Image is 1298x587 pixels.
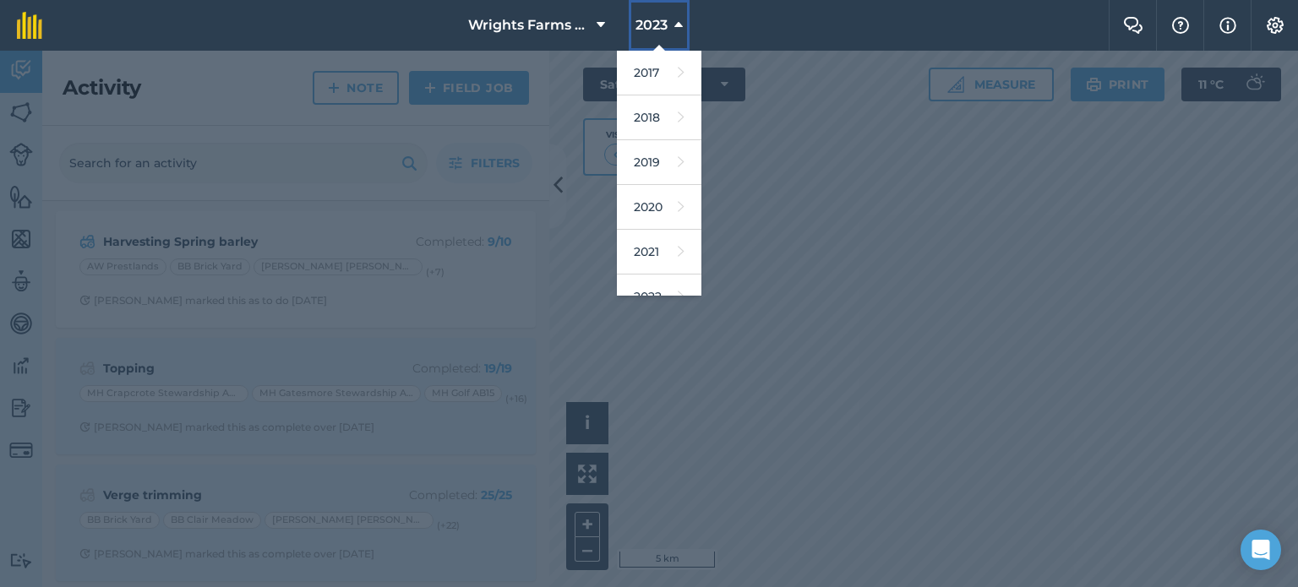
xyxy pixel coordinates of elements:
[617,140,701,185] a: 2019
[617,95,701,140] a: 2018
[617,51,701,95] a: 2017
[617,230,701,274] a: 2021
[617,274,701,319] a: 2022
[1241,530,1281,570] div: Open Intercom Messenger
[17,12,42,39] img: fieldmargin Logo
[1170,17,1191,34] img: A question mark icon
[1123,17,1143,34] img: Two speech bubbles overlapping with the left bubble in the forefront
[1219,15,1236,35] img: svg+xml;base64,PHN2ZyB4bWxucz0iaHR0cDovL3d3dy53My5vcmcvMjAwMC9zdmciIHdpZHRoPSIxNyIgaGVpZ2h0PSIxNy...
[1265,17,1285,34] img: A cog icon
[617,185,701,230] a: 2020
[468,15,590,35] span: Wrights Farms Contracting
[635,15,668,35] span: 2023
